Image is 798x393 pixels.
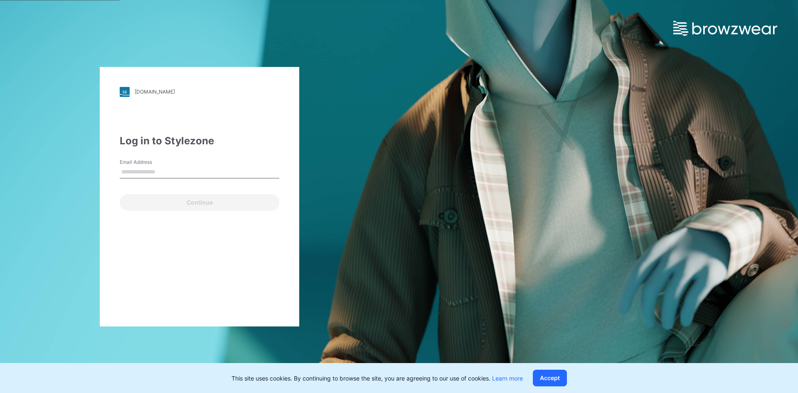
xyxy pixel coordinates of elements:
img: browzwear-logo.e42bd6dac1945053ebaf764b6aa21510.svg [673,21,777,36]
button: Accept [533,370,567,386]
img: stylezone-logo.562084cfcfab977791bfbf7441f1a819.svg [120,87,130,97]
div: [DOMAIN_NAME] [135,89,175,95]
a: [DOMAIN_NAME] [120,87,279,97]
a: Learn more [492,375,523,382]
label: Email Address [120,158,178,166]
div: Log in to Stylezone [120,133,279,148]
p: This site uses cookies. By continuing to browse the site, you are agreeing to our use of cookies. [232,374,523,383]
